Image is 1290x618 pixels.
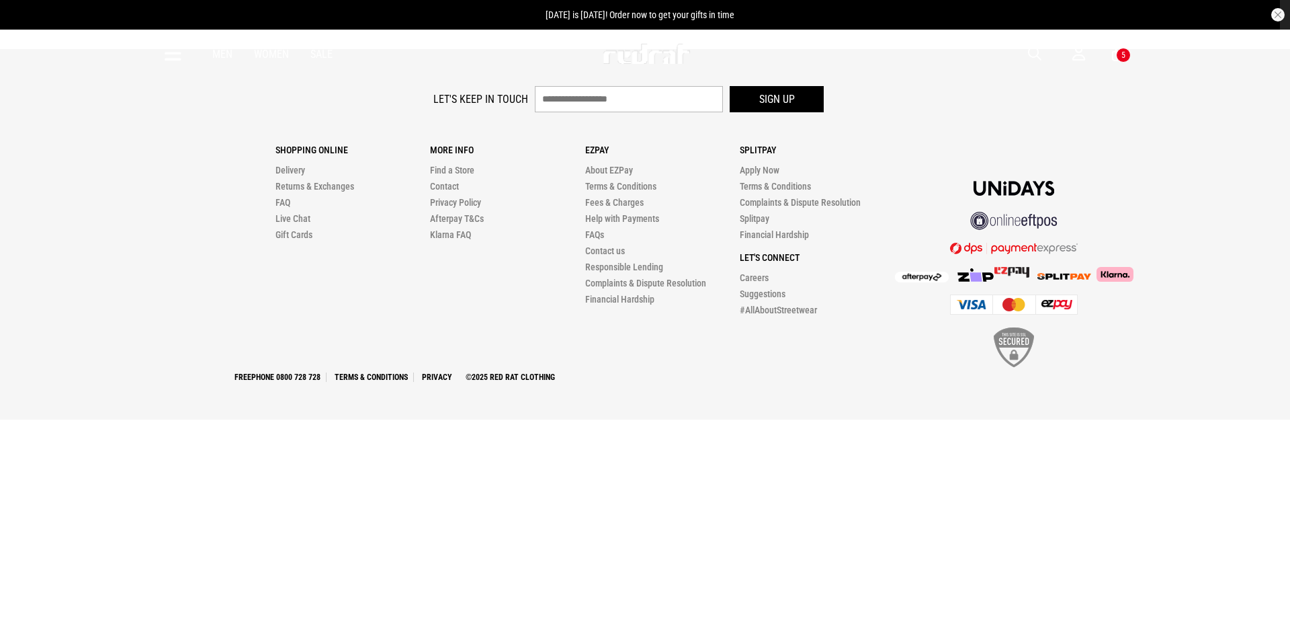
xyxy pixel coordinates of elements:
a: Women [254,48,289,61]
a: FAQ [275,197,290,208]
a: Delivery [275,165,305,176]
a: Financial Hardship [585,294,654,305]
p: More Info [430,145,585,155]
a: Contact [430,181,459,192]
a: Afterpay T&Cs [430,213,484,224]
a: Fees & Charges [585,197,644,208]
a: Contact us [585,245,625,256]
a: Returns & Exchanges [275,181,354,192]
a: Careers [740,272,769,283]
a: Splitpay [740,213,769,224]
img: Klarna [1091,267,1133,282]
img: Splitpay [1037,273,1091,280]
a: Gift Cards [275,229,312,240]
img: DPS [950,242,1078,254]
a: Terms & Conditions [329,373,414,382]
a: Freephone 0800 728 728 [229,373,327,382]
span: [DATE] is [DATE]! Order now to get your gifts in time [546,9,734,20]
img: SSL [994,327,1034,367]
img: Zip [957,268,994,282]
a: Complaints & Dispute Resolution [585,278,706,288]
p: Let's Connect [740,252,894,263]
a: ©2025 Red Rat Clothing [460,373,560,382]
a: Privacy Policy [430,197,481,208]
a: #AllAboutStreetwear [740,305,817,315]
a: Suggestions [740,288,785,299]
a: FAQs [585,229,604,240]
a: Terms & Conditions [585,181,656,192]
a: Klarna FAQ [430,229,471,240]
a: Financial Hardship [740,229,809,240]
button: Sign up [730,86,824,112]
img: Unidays [974,181,1054,196]
p: Splitpay [740,145,894,155]
a: Help with Payments [585,213,659,224]
a: Sale [310,48,333,61]
p: Ezpay [585,145,740,155]
a: Live Chat [275,213,310,224]
label: Let's keep in touch [433,93,528,106]
a: About EZPay [585,165,633,176]
img: Afterpay [895,272,949,282]
img: Redrat logo [602,44,691,64]
a: Responsible Lending [585,262,663,272]
a: Men [212,48,232,61]
a: Terms & Conditions [740,181,811,192]
a: 5 [1112,47,1125,61]
div: 5 [1121,50,1125,60]
img: online eftpos [970,212,1058,230]
a: Privacy [417,373,458,382]
a: Complaints & Dispute Resolution [740,197,861,208]
a: Find a Store [430,165,474,176]
a: Apply Now [740,165,779,176]
img: Splitpay [994,267,1029,278]
p: Shopping Online [275,145,430,155]
img: Cards [950,295,1078,315]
